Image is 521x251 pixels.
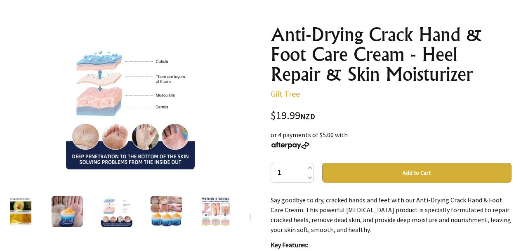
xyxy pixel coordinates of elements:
[200,196,231,227] img: Anti-Drying Crack Hand & Foot Care Cream - Heel Repair & Skin Moisturizer
[271,241,308,249] strong: Key Features:
[66,41,195,169] img: Anti-Drying Crack Hand & Foot Care Cream - Heel Repair & Skin Moisturizer
[271,130,512,150] div: or 4 payments of $5.00 with
[249,196,281,227] img: Anti-Drying Crack Hand & Foot Care Cream - Heel Repair & Skin Moisturizer
[300,112,315,121] span: NZD
[2,196,33,227] img: Anti-Drying Crack Hand & Foot Care Cream - Heel Repair & Skin Moisturizer
[150,196,182,227] img: Anti-Drying Crack Hand & Foot Care Cream - Heel Repair & Skin Moisturizer
[271,89,300,99] a: Gift Tree
[322,163,512,183] button: Add to Cart
[271,110,512,122] div: $19.99
[271,142,310,149] img: Afterpay
[271,195,512,235] p: Say goodbye to dry, cracked hands and feet with our Anti-Drying Crack Hand & Foot Care Cream. Thi...
[51,196,83,227] img: Anti-Drying Crack Hand & Foot Care Cream - Heel Repair & Skin Moisturizer
[271,25,512,84] h1: Anti-Drying Crack Hand & Foot Care Cream - Heel Repair & Skin Moisturizer
[101,196,132,227] img: Anti-Drying Crack Hand & Foot Care Cream - Heel Repair & Skin Moisturizer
